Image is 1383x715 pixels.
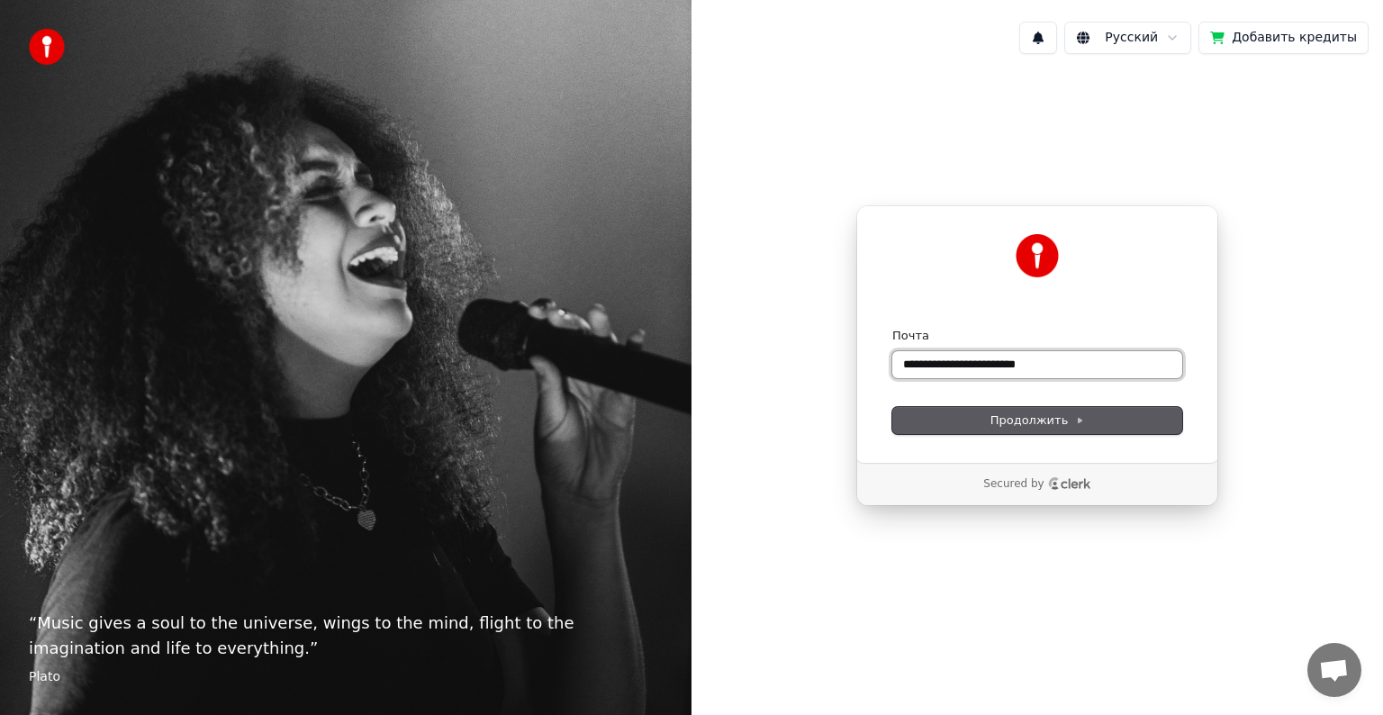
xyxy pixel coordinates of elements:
[983,477,1044,492] p: Secured by
[1198,22,1369,54] button: Добавить кредиты
[892,328,929,344] label: Почта
[1016,234,1059,277] img: Youka
[892,407,1182,434] button: Продолжить
[29,611,663,661] p: “ Music gives a soul to the universe, wings to the mind, flight to the imagination and life to ev...
[29,29,65,65] img: youka
[1307,643,1361,697] a: Открытый чат
[990,412,1085,429] span: Продолжить
[29,668,663,686] footer: Plato
[1048,477,1091,490] a: Clerk logo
